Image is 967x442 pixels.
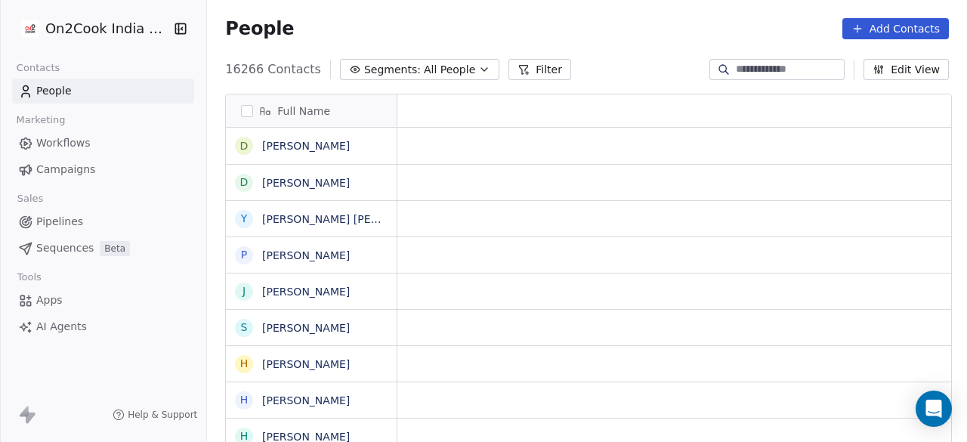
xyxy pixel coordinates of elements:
[10,109,72,131] span: Marketing
[277,104,330,119] span: Full Name
[11,187,50,210] span: Sales
[36,162,95,178] span: Campaigns
[45,19,170,39] span: On2Cook India Pvt. Ltd.
[226,94,397,127] div: Full Name
[10,57,66,79] span: Contacts
[12,314,194,339] a: AI Agents
[36,292,63,308] span: Apps
[225,17,294,40] span: People
[262,213,441,225] a: [PERSON_NAME] [PERSON_NAME]
[241,211,248,227] div: Y
[241,320,248,335] div: S
[36,83,72,99] span: People
[864,59,949,80] button: Edit View
[36,240,94,256] span: Sequences
[240,138,249,154] div: D
[916,391,952,427] div: Open Intercom Messenger
[12,157,194,182] a: Campaigns
[262,249,350,261] a: [PERSON_NAME]
[12,209,194,234] a: Pipelines
[12,131,194,156] a: Workflows
[262,322,350,334] a: [PERSON_NAME]
[241,247,247,263] div: P
[18,16,163,42] button: On2Cook India Pvt. Ltd.
[262,286,350,298] a: [PERSON_NAME]
[262,140,350,152] a: [PERSON_NAME]
[11,266,48,289] span: Tools
[240,356,249,372] div: H
[36,319,87,335] span: AI Agents
[508,59,571,80] button: Filter
[113,409,197,421] a: Help & Support
[364,62,421,78] span: Segments:
[842,18,949,39] button: Add Contacts
[128,409,197,421] span: Help & Support
[424,62,475,78] span: All People
[225,60,321,79] span: 16266 Contacts
[12,79,194,104] a: People
[240,175,249,190] div: D
[100,241,130,256] span: Beta
[262,394,350,406] a: [PERSON_NAME]
[36,214,83,230] span: Pipelines
[243,283,246,299] div: J
[12,236,194,261] a: SequencesBeta
[36,135,91,151] span: Workflows
[262,177,350,189] a: [PERSON_NAME]
[240,392,249,408] div: H
[262,358,350,370] a: [PERSON_NAME]
[12,288,194,313] a: Apps
[21,20,39,38] img: on2cook%20logo-04%20copy.jpg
